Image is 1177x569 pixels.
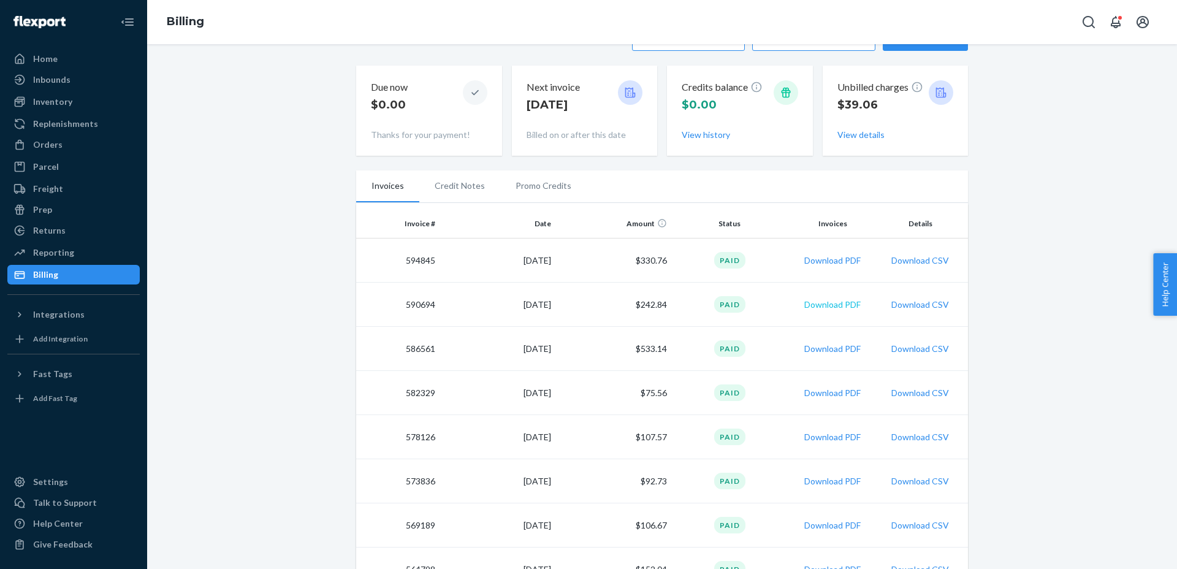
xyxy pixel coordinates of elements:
[891,475,949,487] button: Download CSV
[1153,253,1177,316] button: Help Center
[371,80,408,94] p: Due now
[672,209,788,239] th: Status
[804,254,861,267] button: Download PDF
[891,387,949,399] button: Download CSV
[7,114,140,134] a: Replenishments
[7,472,140,492] a: Settings
[33,393,77,403] div: Add Fast Tag
[33,74,70,86] div: Inbounds
[1076,10,1101,34] button: Open Search Box
[714,384,745,401] div: Paid
[7,514,140,533] a: Help Center
[356,239,440,283] td: 594845
[33,183,63,195] div: Freight
[878,209,968,239] th: Details
[682,98,717,112] span: $0.00
[356,459,440,503] td: 573836
[7,92,140,112] a: Inventory
[33,224,66,237] div: Returns
[7,329,140,349] a: Add Integration
[804,431,861,443] button: Download PDF
[7,157,140,177] a: Parcel
[33,538,93,551] div: Give Feedback
[33,161,59,173] div: Parcel
[33,53,58,65] div: Home
[1103,10,1128,34] button: Open notifications
[804,299,861,311] button: Download PDF
[7,265,140,284] a: Billing
[33,517,83,530] div: Help Center
[556,327,672,371] td: $533.14
[7,70,140,90] a: Inbounds
[7,389,140,408] a: Add Fast Tag
[440,503,556,548] td: [DATE]
[33,204,52,216] div: Prep
[714,473,745,489] div: Paid
[714,429,745,445] div: Paid
[33,269,58,281] div: Billing
[556,459,672,503] td: $92.73
[7,135,140,155] a: Orders
[13,16,66,28] img: Flexport logo
[440,459,556,503] td: [DATE]
[440,415,556,459] td: [DATE]
[837,80,923,94] p: Unbilled charges
[500,170,587,201] li: Promo Credits
[7,535,140,554] button: Give Feedback
[7,221,140,240] a: Returns
[115,10,140,34] button: Close Navigation
[33,246,74,259] div: Reporting
[837,129,885,141] button: View details
[356,170,419,202] li: Invoices
[33,96,72,108] div: Inventory
[7,243,140,262] a: Reporting
[556,209,672,239] th: Amount
[714,517,745,533] div: Paid
[356,371,440,415] td: 582329
[371,97,408,113] p: $0.00
[440,371,556,415] td: [DATE]
[440,239,556,283] td: [DATE]
[788,209,878,239] th: Invoices
[556,239,672,283] td: $330.76
[682,80,763,94] p: Credits balance
[356,327,440,371] td: 586561
[33,118,98,130] div: Replenishments
[440,327,556,371] td: [DATE]
[440,283,556,327] td: [DATE]
[527,129,643,141] p: Billed on or after this date
[33,334,88,344] div: Add Integration
[682,129,730,141] button: View history
[891,519,949,532] button: Download CSV
[714,340,745,357] div: Paid
[356,209,440,239] th: Invoice #
[33,308,85,321] div: Integrations
[356,415,440,459] td: 578126
[7,200,140,220] a: Prep
[33,497,97,509] div: Talk to Support
[7,364,140,384] button: Fast Tags
[7,305,140,324] button: Integrations
[33,368,72,380] div: Fast Tags
[804,387,861,399] button: Download PDF
[33,476,68,488] div: Settings
[1130,10,1155,34] button: Open account menu
[7,493,140,513] a: Talk to Support
[527,97,580,113] p: [DATE]
[891,343,949,355] button: Download CSV
[419,170,500,201] li: Credit Notes
[891,254,949,267] button: Download CSV
[7,49,140,69] a: Home
[556,371,672,415] td: $75.56
[891,431,949,443] button: Download CSV
[7,179,140,199] a: Freight
[33,139,63,151] div: Orders
[891,299,949,311] button: Download CSV
[804,343,861,355] button: Download PDF
[556,283,672,327] td: $242.84
[556,415,672,459] td: $107.57
[714,296,745,313] div: Paid
[804,475,861,487] button: Download PDF
[440,209,556,239] th: Date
